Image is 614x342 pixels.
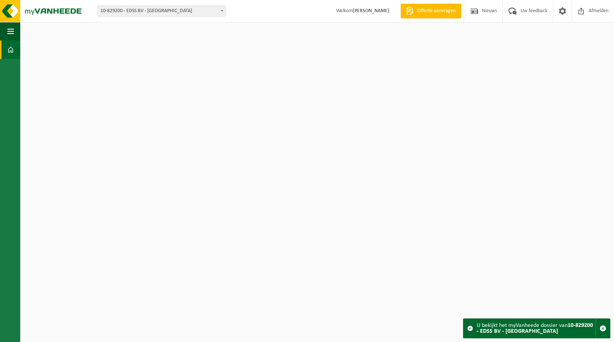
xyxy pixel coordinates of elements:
[97,6,226,17] span: 10-829200 - EDSS BV - GELUWE
[416,7,458,15] span: Offerte aanvragen
[477,322,593,334] strong: 10-829200 - EDSS BV - [GEOGRAPHIC_DATA]
[477,319,596,338] div: U bekijkt het myVanheede dossier van
[98,6,226,16] span: 10-829200 - EDSS BV - GELUWE
[400,4,461,18] a: Offerte aanvragen
[353,8,389,14] strong: [PERSON_NAME]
